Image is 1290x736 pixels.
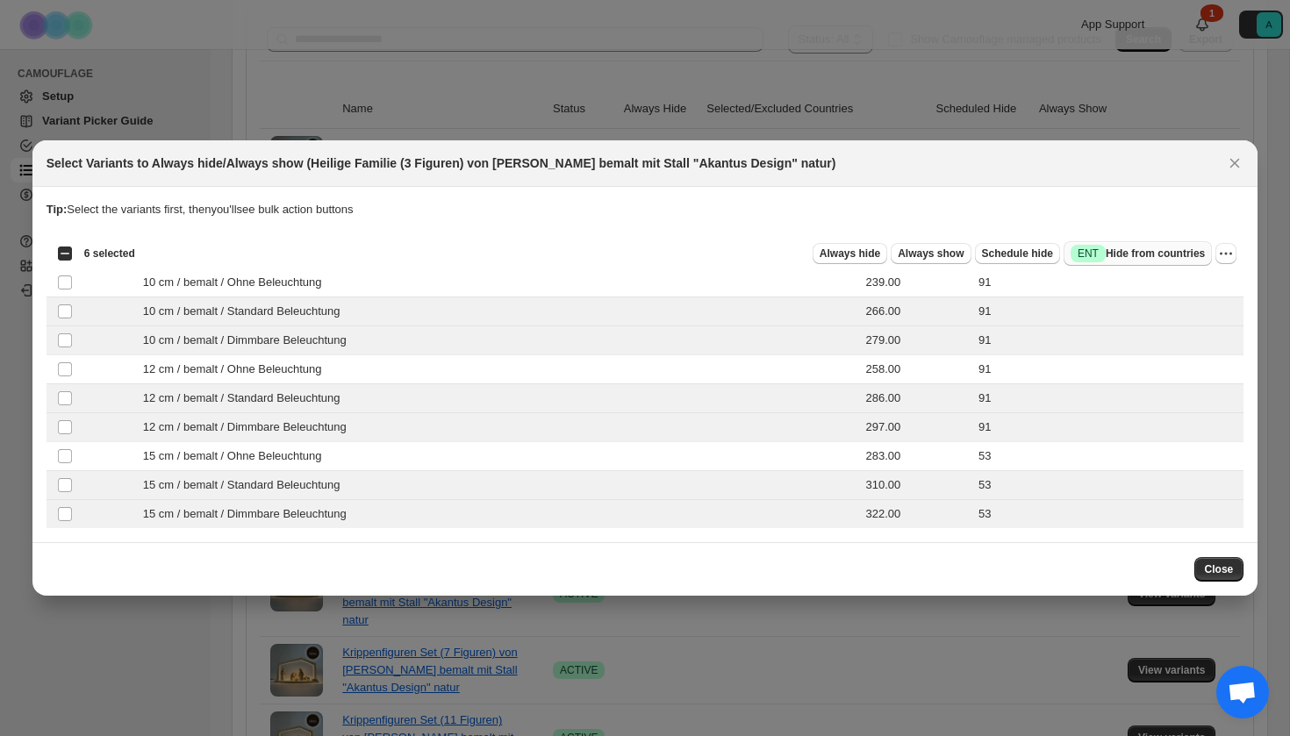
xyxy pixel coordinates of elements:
span: ENT [1078,247,1099,261]
td: 279.00 [861,326,974,355]
td: 53 [973,500,1243,529]
span: 15 cm / bemalt / Ohne Beleuchtung [143,447,332,465]
span: Always show [898,247,964,261]
span: 12 cm / bemalt / Ohne Beleuchtung [143,361,332,378]
td: 91 [973,268,1243,297]
td: 91 [973,297,1243,326]
td: 322.00 [861,500,974,529]
td: 91 [973,326,1243,355]
span: Close [1205,562,1234,576]
td: 310.00 [861,471,974,500]
span: 15 cm / bemalt / Dimmbare Beleuchtung [143,505,356,523]
button: SuccessENTHide from countries [1064,241,1212,266]
td: 239.00 [861,268,974,297]
td: 91 [973,384,1243,413]
span: Hide from countries [1071,245,1205,262]
td: 297.00 [861,413,974,442]
td: 266.00 [861,297,974,326]
p: Select the variants first, then you'll see bulk action buttons [47,201,1244,218]
span: 6 selected [84,247,135,261]
td: 53 [973,442,1243,471]
span: Always hide [820,247,880,261]
div: Chat öffnen [1216,666,1269,718]
button: Always show [891,243,971,264]
span: 10 cm / bemalt / Standard Beleuchtung [143,303,350,320]
span: Schedule hide [982,247,1053,261]
td: 91 [973,355,1243,384]
td: 286.00 [861,384,974,413]
span: 12 cm / bemalt / Dimmbare Beleuchtung [143,418,356,436]
button: Close [1194,557,1244,582]
span: 12 cm / bemalt / Standard Beleuchtung [143,389,350,407]
strong: Tip: [47,203,68,216]
button: Always hide [813,243,887,264]
span: 10 cm / bemalt / Dimmbare Beleuchtung [143,332,356,349]
button: More actions [1215,243,1236,264]
td: 53 [973,471,1243,500]
h2: Select Variants to Always hide/Always show (Heilige Familie (3 Figuren) von [PERSON_NAME] bemalt ... [47,154,836,172]
td: 283.00 [861,442,974,471]
span: 15 cm / bemalt / Standard Beleuchtung [143,476,350,494]
button: Schedule hide [975,243,1060,264]
span: 10 cm / bemalt / Ohne Beleuchtung [143,274,332,291]
td: 91 [973,413,1243,442]
td: 258.00 [861,355,974,384]
button: Close [1222,151,1247,175]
